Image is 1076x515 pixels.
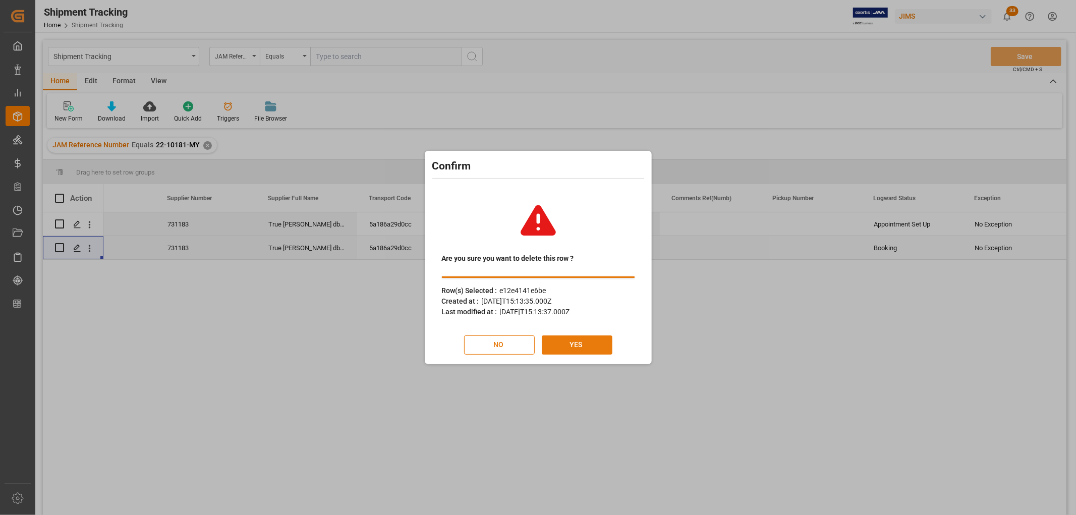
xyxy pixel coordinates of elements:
[500,287,546,295] span: e12e4141e6be
[500,308,570,316] span: [DATE]T15:13:37.000Z
[542,335,612,355] button: YES
[442,253,574,264] span: Are you sure you want to delete this row ?
[442,297,479,305] span: Created at :
[464,335,535,355] button: NO
[442,308,497,316] span: Last modified at :
[482,297,552,305] span: [DATE]T15:13:35.000Z
[442,287,497,295] span: Row(s) Selected :
[432,158,644,175] h2: Confirm
[511,193,566,248] img: warning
